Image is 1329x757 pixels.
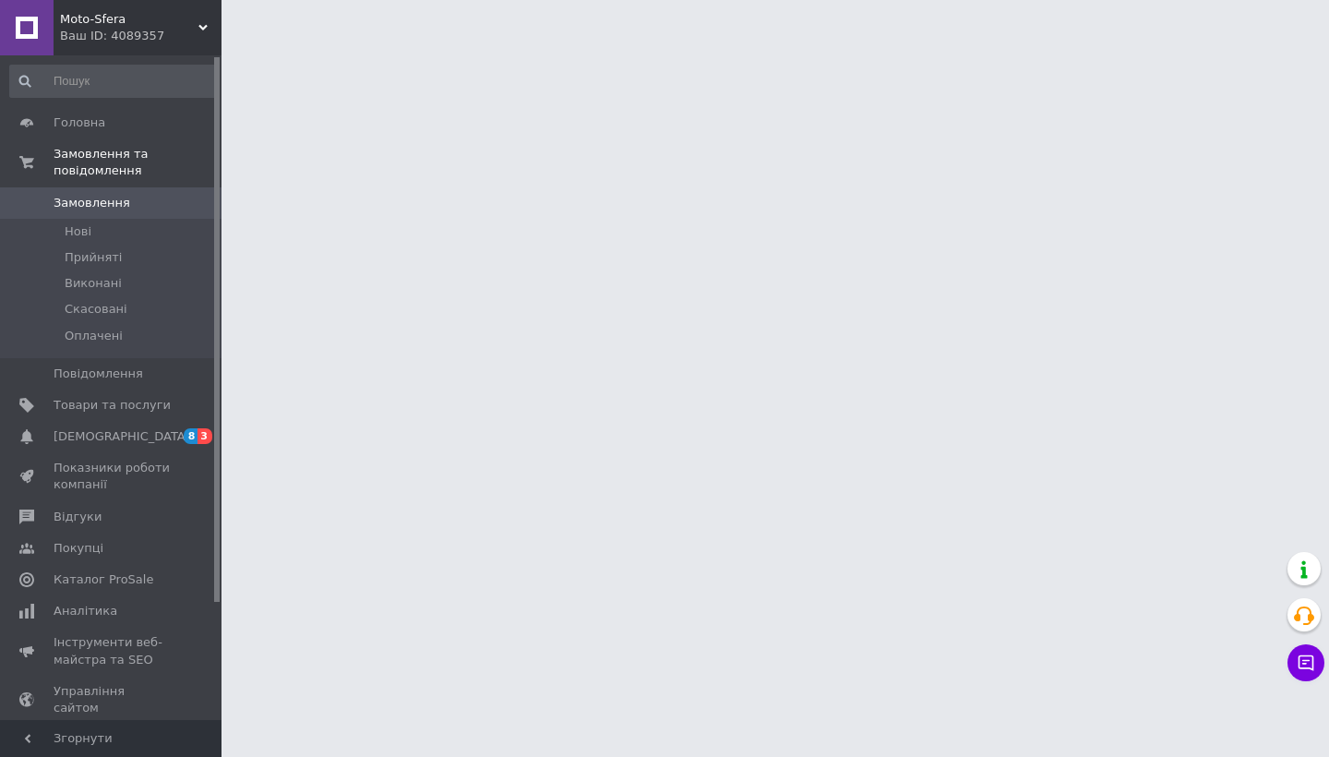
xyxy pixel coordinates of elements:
[65,275,122,292] span: Виконані
[184,428,198,444] span: 8
[54,114,105,131] span: Головна
[65,249,122,266] span: Прийняті
[1287,644,1324,681] button: Чат з покупцем
[54,540,103,557] span: Покупці
[65,301,127,318] span: Скасовані
[65,223,91,240] span: Нові
[198,428,212,444] span: 3
[54,366,143,382] span: Повідомлення
[54,683,171,716] span: Управління сайтом
[65,328,123,344] span: Оплачені
[54,509,102,525] span: Відгуки
[54,146,221,179] span: Замовлення та повідомлення
[60,11,198,28] span: Moto-Sfera
[9,65,218,98] input: Пошук
[54,397,171,414] span: Товари та послуги
[60,28,221,44] div: Ваш ID: 4089357
[54,634,171,667] span: Інструменти веб-майстра та SEO
[54,428,190,445] span: [DEMOGRAPHIC_DATA]
[54,195,130,211] span: Замовлення
[54,460,171,493] span: Показники роботи компанії
[54,603,117,619] span: Аналітика
[54,571,153,588] span: Каталог ProSale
